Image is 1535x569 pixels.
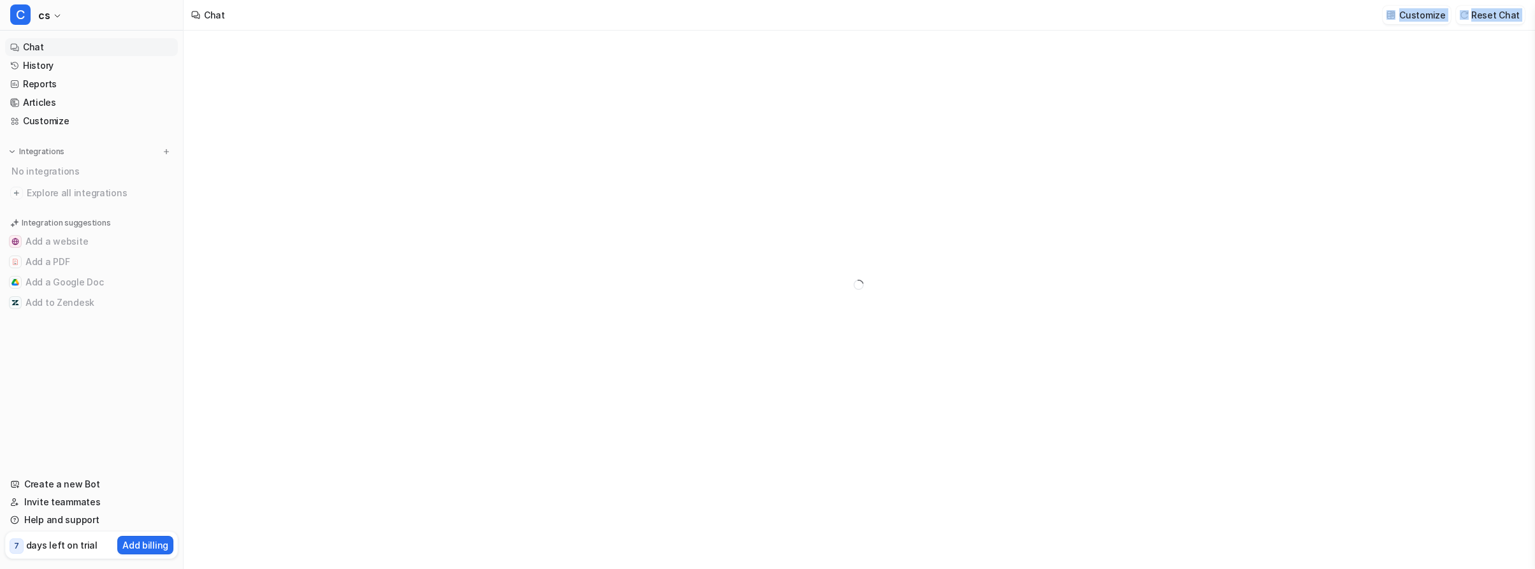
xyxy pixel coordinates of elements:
[5,184,178,202] a: Explore all integrations
[8,147,17,156] img: expand menu
[1399,8,1445,22] p: Customize
[5,475,178,493] a: Create a new Bot
[5,112,178,130] a: Customize
[11,299,19,306] img: Add to Zendesk
[11,278,19,286] img: Add a Google Doc
[162,147,171,156] img: menu_add.svg
[5,145,68,158] button: Integrations
[1460,10,1469,20] img: reset
[5,272,178,292] button: Add a Google DocAdd a Google Doc
[5,94,178,112] a: Articles
[1456,6,1525,24] button: Reset Chat
[1383,6,1450,24] button: Customize
[117,536,173,554] button: Add billing
[5,511,178,529] a: Help and support
[14,540,19,552] p: 7
[204,8,225,22] div: Chat
[5,75,178,93] a: Reports
[122,538,168,552] p: Add billing
[5,252,178,272] button: Add a PDFAdd a PDF
[1386,10,1395,20] img: customize
[10,187,23,199] img: explore all integrations
[38,6,50,24] span: cs
[11,238,19,245] img: Add a website
[5,57,178,75] a: History
[5,38,178,56] a: Chat
[5,493,178,511] a: Invite teammates
[10,4,31,25] span: C
[11,258,19,266] img: Add a PDF
[5,292,178,313] button: Add to ZendeskAdd to Zendesk
[19,147,64,157] p: Integrations
[27,183,173,203] span: Explore all integrations
[5,231,178,252] button: Add a websiteAdd a website
[8,161,178,182] div: No integrations
[22,217,110,229] p: Integration suggestions
[26,538,98,552] p: days left on trial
